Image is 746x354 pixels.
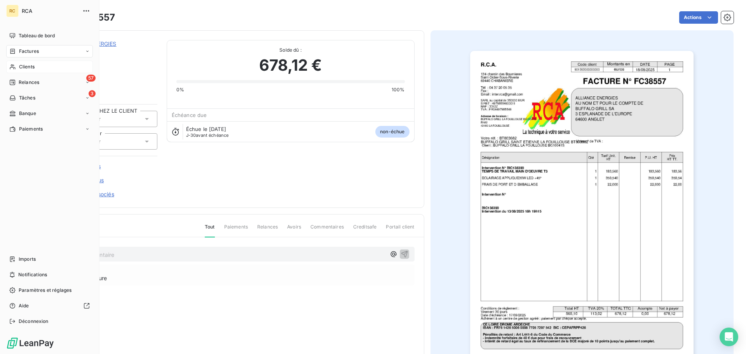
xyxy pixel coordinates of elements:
span: Paiements [224,223,248,237]
span: Tâches [19,94,35,101]
span: Paiements [19,126,43,133]
span: 90136300 [61,49,157,56]
a: Factures [6,45,93,58]
span: Factures [19,48,39,55]
span: 0% [176,86,184,93]
span: Échue le [DATE] [186,126,226,132]
a: Banque [6,107,93,120]
span: Aide [19,302,29,309]
a: Aide [6,300,93,312]
div: RC [6,5,19,17]
a: Tableau de bord [6,30,93,42]
div: Open Intercom Messenger [720,328,738,346]
a: Paiements [6,123,93,135]
span: Relances [19,79,39,86]
span: Paramètres et réglages [19,287,71,294]
span: Tout [205,223,215,237]
a: Clients [6,61,93,73]
span: non-échue [375,126,409,138]
span: Déconnexion [19,318,49,325]
a: 57Relances [6,76,93,89]
span: Échéance due [172,112,207,118]
a: 3Tâches [6,92,93,104]
span: Relances [257,223,278,237]
span: 57 [86,75,96,82]
span: J-30 [186,133,196,138]
span: Avoirs [287,223,301,237]
span: Notifications [18,271,47,278]
button: Actions [679,11,718,24]
span: Portail client [386,223,414,237]
span: Clients [19,63,35,70]
span: RCA [22,8,78,14]
a: Paramètres et réglages [6,284,93,296]
span: 678,12 € [259,54,322,77]
span: Solde dû : [176,47,405,54]
span: Tableau de bord [19,32,55,39]
img: Logo LeanPay [6,337,54,349]
span: 3 [89,90,96,97]
span: avant échéance [186,133,229,138]
a: Imports [6,253,93,265]
span: 100% [392,86,405,93]
span: Commentaires [310,223,344,237]
span: Imports [19,256,36,263]
span: Creditsafe [353,223,377,237]
span: Banque [19,110,36,117]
